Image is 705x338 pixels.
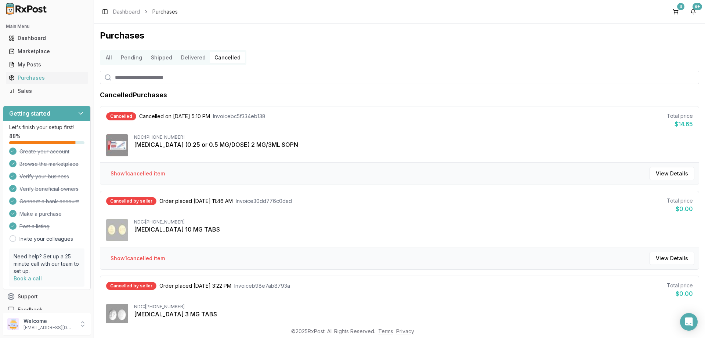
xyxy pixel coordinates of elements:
[687,6,699,18] button: 9+
[14,275,42,281] a: Book a call
[667,112,693,120] div: Total price
[116,52,147,63] button: Pending
[9,109,50,118] h3: Getting started
[667,282,693,289] div: Total price
[19,185,79,193] span: Verify beneficial owners
[134,304,693,310] div: NDC: [PHONE_NUMBER]
[147,52,177,63] button: Shipped
[19,210,62,218] span: Make a purchase
[3,46,91,57] button: Marketplace
[667,204,693,213] div: $0.00
[3,85,91,97] button: Sales
[3,72,91,84] button: Purchases
[6,84,88,98] a: Sales
[134,134,693,140] div: NDC: [PHONE_NUMBER]
[101,52,116,63] button: All
[23,317,75,325] p: Welcome
[100,30,699,41] h1: Purchases
[18,306,43,313] span: Feedback
[210,52,245,63] button: Cancelled
[670,6,681,18] button: 3
[139,113,210,120] span: Cancelled on [DATE] 5:10 PM
[106,197,156,205] div: Cancelled by seller
[19,198,79,205] span: Connect a bank account
[234,282,290,290] span: Invoice b98e7ab8793a
[106,112,136,120] div: Cancelled
[100,90,167,100] h1: Cancelled Purchases
[6,45,88,58] a: Marketplace
[159,282,231,290] span: Order placed [DATE] 3:22 PM
[19,235,73,243] a: Invite your colleagues
[9,34,85,42] div: Dashboard
[23,325,75,331] p: [EMAIL_ADDRESS][DOMAIN_NAME]
[19,148,69,155] span: Create your account
[3,59,91,70] button: My Posts
[6,23,88,29] h2: Main Menu
[3,303,91,316] button: Feedback
[106,304,128,326] img: Trulance 3 MG TABS
[19,223,50,230] span: Post a listing
[134,140,693,149] div: [MEDICAL_DATA] (0.25 or 0.5 MG/DOSE) 2 MG/3ML SOPN
[236,197,292,205] span: Invoice 30dd776c0dad
[19,173,69,180] span: Verify your business
[3,290,91,303] button: Support
[9,74,85,81] div: Purchases
[106,134,128,156] img: Ozempic (0.25 or 0.5 MG/DOSE) 2 MG/3ML SOPN
[7,318,19,330] img: User avatar
[14,253,80,275] p: Need help? Set up a 25 minute call with our team to set up.
[3,32,91,44] button: Dashboard
[106,219,128,241] img: Jardiance 10 MG TABS
[378,328,393,334] a: Terms
[9,124,84,131] p: Let's finish your setup first!
[213,113,265,120] span: Invoice bc5f334eb138
[106,282,156,290] div: Cancelled by seller
[650,167,694,180] button: View Details
[159,197,233,205] span: Order placed [DATE] 11:46 AM
[177,52,210,63] button: Delivered
[9,87,85,95] div: Sales
[105,167,171,180] button: Show1cancelled item
[693,3,702,10] div: 9+
[113,8,178,15] nav: breadcrumb
[680,313,698,331] div: Open Intercom Messenger
[9,48,85,55] div: Marketplace
[677,3,684,10] div: 3
[9,61,85,68] div: My Posts
[667,120,693,128] div: $14.65
[134,219,693,225] div: NDC: [PHONE_NUMBER]
[6,58,88,71] a: My Posts
[667,197,693,204] div: Total price
[134,310,693,319] div: [MEDICAL_DATA] 3 MG TABS
[134,225,693,234] div: [MEDICAL_DATA] 10 MG TABS
[6,32,88,45] a: Dashboard
[152,8,178,15] span: Purchases
[6,71,88,84] a: Purchases
[113,8,140,15] a: Dashboard
[9,132,21,140] span: 88 %
[3,3,50,15] img: RxPost Logo
[396,328,414,334] a: Privacy
[650,252,694,265] button: View Details
[19,160,79,168] span: Browse the marketplace
[667,289,693,298] div: $0.00
[105,252,171,265] button: Show1cancelled item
